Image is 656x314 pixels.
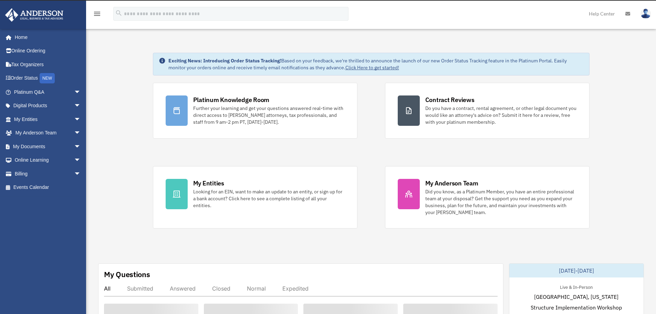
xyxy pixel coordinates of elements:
a: Online Ordering [5,44,91,58]
div: My Anderson Team [425,179,478,188]
div: NEW [40,73,55,83]
i: search [115,9,123,17]
div: All [104,285,111,292]
div: Do you have a contract, rental agreement, or other legal document you would like an attorney's ad... [425,105,577,125]
a: My Entities Looking for an EIN, want to make an update to an entity, or sign up for a bank accoun... [153,166,357,229]
a: Tax Organizers [5,58,91,71]
span: arrow_drop_down [74,85,88,99]
span: arrow_drop_down [74,153,88,168]
a: Home [5,30,88,44]
a: Platinum Q&Aarrow_drop_down [5,85,91,99]
div: My Questions [104,269,150,280]
div: Live & In-Person [554,283,598,290]
span: arrow_drop_down [74,112,88,126]
div: Contract Reviews [425,95,475,104]
a: Billingarrow_drop_down [5,167,91,181]
a: My Anderson Teamarrow_drop_down [5,126,91,140]
div: My Entities [193,179,224,188]
div: Closed [212,285,230,292]
a: Contract Reviews Do you have a contract, rental agreement, or other legal document you would like... [385,83,590,139]
span: Structure Implementation Workshop [531,303,622,312]
a: Platinum Knowledge Room Further your learning and get your questions answered real-time with dire... [153,83,357,139]
i: menu [93,10,101,18]
a: Digital Productsarrow_drop_down [5,99,91,113]
span: arrow_drop_down [74,99,88,113]
img: Anderson Advisors Platinum Portal [3,8,65,22]
a: Online Learningarrow_drop_down [5,153,91,167]
div: Normal [247,285,266,292]
a: menu [93,12,101,18]
div: [DATE]-[DATE] [509,264,644,277]
a: Order StatusNEW [5,71,91,85]
a: My Entitiesarrow_drop_down [5,112,91,126]
a: My Documentsarrow_drop_down [5,140,91,153]
div: Platinum Knowledge Room [193,95,270,104]
span: arrow_drop_down [74,167,88,181]
div: Answered [170,285,196,292]
strong: Exciting News: Introducing Order Status Tracking! [168,58,281,64]
img: User Pic [641,9,651,19]
a: Click Here to get started! [345,64,399,71]
div: Looking for an EIN, want to make an update to an entity, or sign up for a bank account? Click her... [193,188,345,209]
a: My Anderson Team Did you know, as a Platinum Member, you have an entire professional team at your... [385,166,590,229]
span: [GEOGRAPHIC_DATA], [US_STATE] [534,293,618,301]
div: Based on your feedback, we're thrilled to announce the launch of our new Order Status Tracking fe... [168,57,584,71]
div: Did you know, as a Platinum Member, you have an entire professional team at your disposal? Get th... [425,188,577,216]
a: Events Calendar [5,181,91,194]
div: Further your learning and get your questions answered real-time with direct access to [PERSON_NAM... [193,105,345,125]
span: arrow_drop_down [74,126,88,140]
div: Expedited [282,285,309,292]
div: Submitted [127,285,153,292]
span: arrow_drop_down [74,140,88,154]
